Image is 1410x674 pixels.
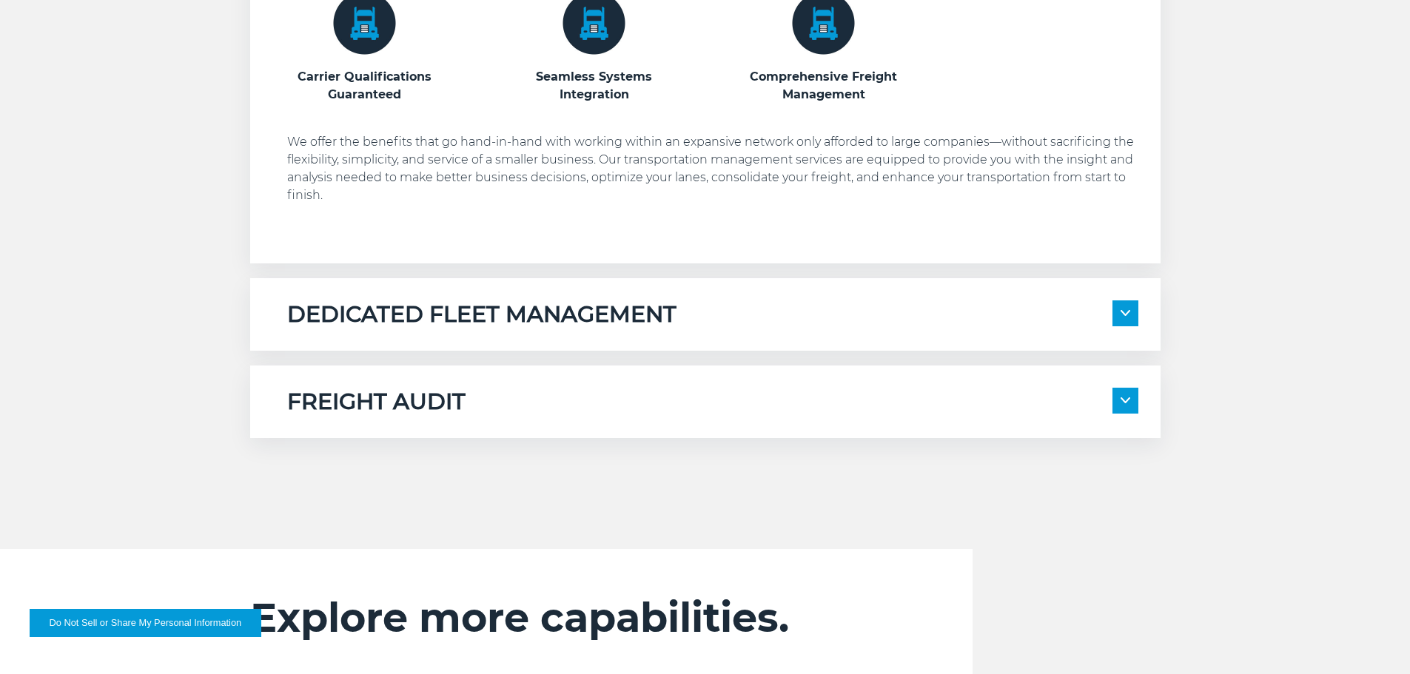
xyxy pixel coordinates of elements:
[30,609,261,637] button: Do Not Sell or Share My Personal Information
[1336,603,1410,674] iframe: Chat Widget
[287,68,443,104] h3: Carrier Qualifications Guaranteed
[517,68,672,104] h3: Seamless Systems Integration
[1121,310,1130,316] img: arrow
[287,133,1138,204] p: We offer the benefits that go hand-in-hand with working within an expansive network only afforded...
[250,593,884,642] h2: Explore more capabilities.
[287,388,466,416] h5: FREIGHT AUDIT
[1121,397,1130,403] img: arrow
[746,68,902,104] h3: Comprehensive Freight Management
[287,300,677,328] h5: DEDICATED FLEET MANAGEMENT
